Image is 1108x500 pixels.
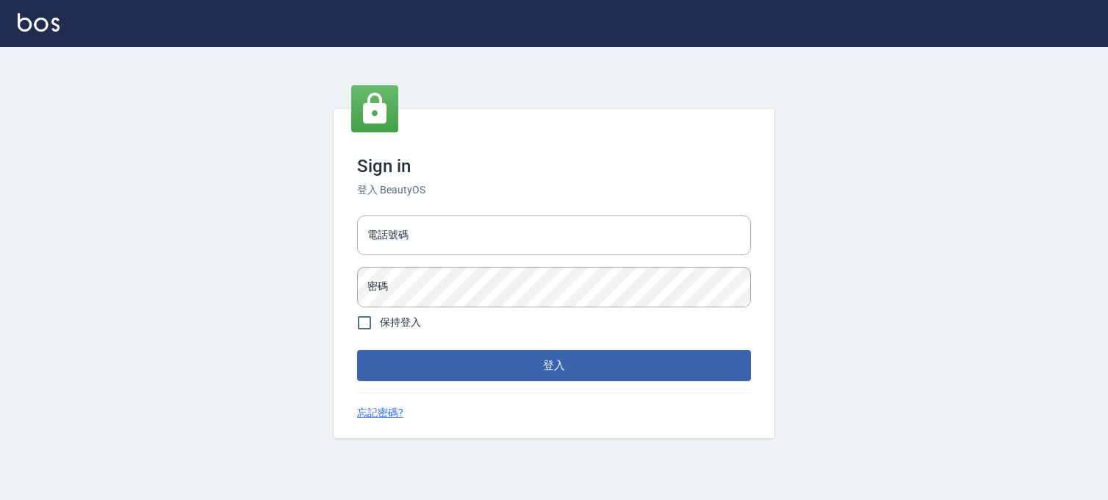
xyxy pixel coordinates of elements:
button: 登入 [357,350,751,381]
a: 忘記密碼? [357,405,403,421]
h6: 登入 BeautyOS [357,182,751,198]
img: Logo [18,13,60,32]
span: 保持登入 [380,315,421,330]
h3: Sign in [357,156,751,176]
